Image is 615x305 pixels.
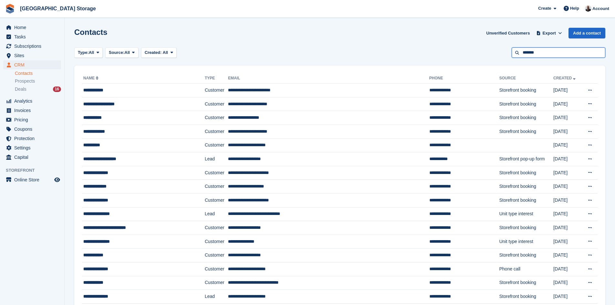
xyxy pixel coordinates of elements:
[14,42,53,51] span: Subscriptions
[14,97,53,106] span: Analytics
[14,125,53,134] span: Coupons
[15,78,61,85] a: Prospects
[499,221,553,235] td: Storefront booking
[205,290,228,304] td: Lead
[205,73,228,84] th: Type
[3,153,61,162] a: menu
[14,153,53,162] span: Capital
[553,84,581,97] td: [DATE]
[499,97,553,111] td: Storefront booking
[3,23,61,32] a: menu
[14,134,53,143] span: Protection
[553,166,581,180] td: [DATE]
[205,235,228,249] td: Customer
[14,51,53,60] span: Sites
[499,152,553,166] td: Storefront pop-up form
[205,125,228,138] td: Customer
[553,235,581,249] td: [DATE]
[15,70,61,76] a: Contacts
[125,49,130,56] span: All
[205,166,228,180] td: Customer
[3,175,61,184] a: menu
[15,86,26,92] span: Deals
[3,97,61,106] a: menu
[499,193,553,207] td: Storefront booking
[553,76,577,80] a: Created
[109,49,124,56] span: Source:
[14,175,53,184] span: Online Store
[205,276,228,290] td: Customer
[205,249,228,262] td: Customer
[14,23,53,32] span: Home
[592,5,609,12] span: Account
[499,111,553,125] td: Storefront booking
[499,207,553,221] td: Unit type interest
[163,50,168,55] span: All
[14,143,53,152] span: Settings
[53,86,61,92] div: 16
[570,5,579,12] span: Help
[74,47,103,58] button: Type: All
[499,84,553,97] td: Storefront booking
[205,138,228,152] td: Customer
[141,47,177,58] button: Created: All
[53,176,61,184] a: Preview store
[499,73,553,84] th: Source
[205,152,228,166] td: Lead
[89,49,94,56] span: All
[553,125,581,138] td: [DATE]
[74,28,108,36] h1: Contacts
[14,106,53,115] span: Invoices
[205,193,228,207] td: Customer
[499,235,553,249] td: Unit type interest
[553,249,581,262] td: [DATE]
[5,4,15,14] img: stora-icon-8386f47178a22dfd0bd8f6a31ec36ba5ce8667c1dd55bd0f319d3a0aa187defe.svg
[83,76,100,80] a: Name
[499,249,553,262] td: Storefront booking
[429,73,499,84] th: Phone
[538,5,551,12] span: Create
[14,60,53,69] span: CRM
[3,125,61,134] a: menu
[205,180,228,194] td: Customer
[228,73,429,84] th: Email
[3,115,61,124] a: menu
[553,262,581,276] td: [DATE]
[15,86,61,93] a: Deals 16
[484,28,532,38] a: Unverified Customers
[145,50,162,55] span: Created:
[14,115,53,124] span: Pricing
[499,166,553,180] td: Storefront booking
[3,51,61,60] a: menu
[499,276,553,290] td: Storefront booking
[499,262,553,276] td: Phone call
[499,125,553,138] td: Storefront booking
[3,134,61,143] a: menu
[543,30,556,36] span: Export
[535,28,563,38] button: Export
[553,180,581,194] td: [DATE]
[3,32,61,41] a: menu
[553,193,581,207] td: [DATE]
[17,3,98,14] a: [GEOGRAPHIC_DATA] Storage
[205,97,228,111] td: Customer
[205,111,228,125] td: Customer
[3,60,61,69] a: menu
[6,167,64,174] span: Storefront
[205,262,228,276] td: Customer
[105,47,138,58] button: Source: All
[205,221,228,235] td: Customer
[553,152,581,166] td: [DATE]
[553,111,581,125] td: [DATE]
[585,5,591,12] img: Keith Strivens
[3,143,61,152] a: menu
[553,138,581,152] td: [DATE]
[14,32,53,41] span: Tasks
[205,207,228,221] td: Lead
[15,78,35,84] span: Prospects
[569,28,605,38] a: Add a contact
[499,290,553,304] td: Storefront booking
[553,221,581,235] td: [DATE]
[553,207,581,221] td: [DATE]
[3,42,61,51] a: menu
